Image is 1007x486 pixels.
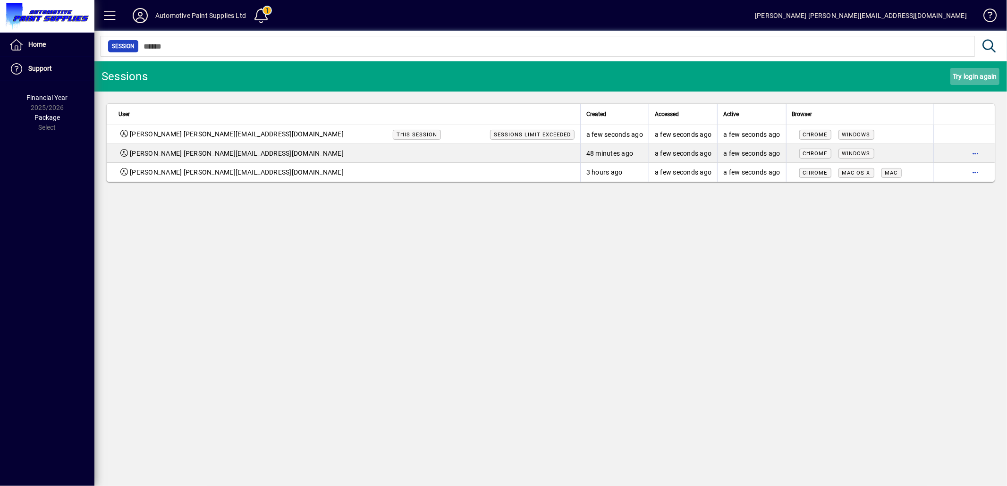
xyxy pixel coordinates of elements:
[842,132,871,138] span: Windows
[950,68,999,85] button: Try login again
[968,146,983,161] button: More options
[155,8,246,23] div: Automotive Paint Supplies Ltd
[130,149,344,158] span: [PERSON_NAME] [PERSON_NAME][EMAIL_ADDRESS][DOMAIN_NAME]
[792,148,928,158] div: Mozilla/5.0 (Windows NT 10.0; Win64; x64) AppleWebKit/537.36 (KHTML, like Gecko) Chrome/139.0.0.0...
[130,168,344,177] span: [PERSON_NAME] [PERSON_NAME][EMAIL_ADDRESS][DOMAIN_NAME]
[953,69,997,84] span: Try login again
[842,170,871,176] span: Mac OS X
[102,69,148,84] div: Sessions
[655,109,679,119] span: Accessed
[130,129,344,139] span: [PERSON_NAME] [PERSON_NAME][EMAIL_ADDRESS][DOMAIN_NAME]
[968,165,983,180] button: More options
[755,8,967,23] div: [PERSON_NAME] [PERSON_NAME][EMAIL_ADDRESS][DOMAIN_NAME]
[118,109,130,119] span: User
[27,94,68,101] span: Financial Year
[397,132,437,138] span: This session
[112,42,135,51] span: Session
[792,109,812,119] span: Browser
[580,125,649,144] td: a few seconds ago
[494,132,571,138] span: Sessions limit exceeded
[792,168,928,177] div: Mozilla/5.0 (Macintosh; Intel Mac OS X 10_15_7) AppleWebKit/537.36 (KHTML, like Gecko) Chrome/139...
[976,2,995,33] a: Knowledge Base
[717,125,786,144] td: a few seconds ago
[842,151,871,157] span: Windows
[28,65,52,72] span: Support
[803,170,828,176] span: Chrome
[792,129,928,139] div: Mozilla/5.0 (Windows NT 10.0; Win64; x64) AppleWebKit/537.36 (KHTML, like Gecko) Chrome/139.0.0.0...
[580,144,649,163] td: 48 minutes ago
[803,151,828,157] span: Chrome
[649,163,717,182] td: a few seconds ago
[717,163,786,182] td: a few seconds ago
[34,114,60,121] span: Package
[125,7,155,24] button: Profile
[649,144,717,163] td: a few seconds ago
[5,33,94,57] a: Home
[803,132,828,138] span: Chrome
[580,163,649,182] td: 3 hours ago
[649,125,717,144] td: a few seconds ago
[28,41,46,48] span: Home
[723,109,739,119] span: Active
[885,170,898,176] span: Mac
[5,57,94,81] a: Support
[717,144,786,163] td: a few seconds ago
[586,109,606,119] span: Created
